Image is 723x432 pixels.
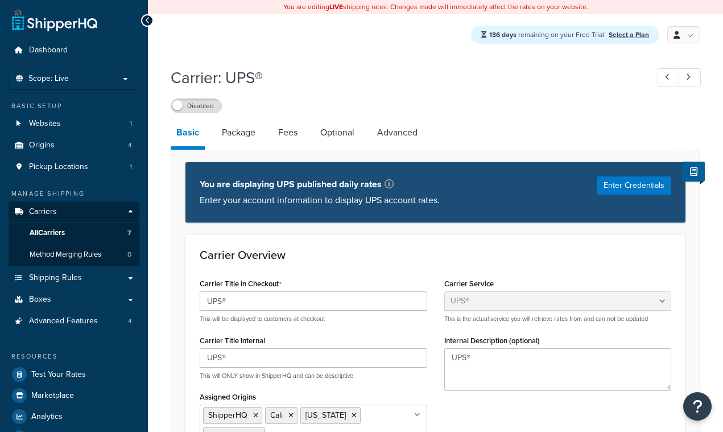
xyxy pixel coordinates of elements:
p: Enter your account information to display UPS account rates. [200,192,440,208]
a: Origins4 [9,135,139,156]
a: Shipping Rules [9,268,139,289]
p: This will ONLY show in ShipperHQ and can be descriptive [200,372,427,380]
li: Websites [9,113,139,134]
span: 4 [128,316,132,326]
label: Carrier Title in Checkout [200,279,282,289]
a: Fees [272,119,303,146]
div: Manage Shipping [9,189,139,199]
a: Test Your Rates [9,364,139,385]
li: Carriers [9,201,139,266]
h3: Carrier Overview [200,249,671,261]
label: Internal Description (optional) [444,336,540,345]
a: Dashboard [9,40,139,61]
textarea: UPS® [444,348,672,390]
span: 7 [127,228,131,238]
a: Boxes [9,289,139,310]
div: Resources [9,352,139,361]
span: 1 [130,119,132,129]
a: Advanced Features4 [9,311,139,332]
a: Websites1 [9,113,139,134]
label: Carrier Title Internal [200,336,265,345]
span: 4 [128,141,132,150]
a: AllCarriers7 [9,223,139,244]
label: Disabled [171,99,221,113]
a: Next Record [679,68,701,87]
a: Basic [171,119,205,150]
a: Advanced [371,119,423,146]
span: Pickup Locations [29,162,88,172]
strong: 136 days [489,30,517,40]
span: [US_STATE] [305,409,346,421]
span: 1 [130,162,132,172]
span: Cali [270,409,283,421]
span: Origins [29,141,55,150]
p: This will be displayed to customers at checkout [200,315,427,323]
a: Previous Record [658,68,680,87]
li: Origins [9,135,139,156]
span: Analytics [31,412,63,422]
span: Shipping Rules [29,273,82,283]
a: Carriers [9,201,139,223]
a: Analytics [9,406,139,427]
span: ShipperHQ [208,409,247,421]
span: Marketplace [31,391,74,401]
p: You are displaying UPS published daily rates [200,176,440,192]
span: Advanced Features [29,316,98,326]
a: Select a Plan [609,30,649,40]
span: 0 [127,250,131,260]
a: Method Merging Rules0 [9,244,139,265]
span: Carriers [29,207,57,217]
li: Advanced Features [9,311,139,332]
h1: Carrier: UPS® [171,67,637,89]
button: Open Resource Center [683,392,712,421]
span: remaining on your Free Trial [489,30,606,40]
span: All Carriers [30,228,65,238]
a: Package [216,119,261,146]
button: Show Help Docs [682,162,705,182]
span: Test Your Rates [31,370,86,380]
span: Dashboard [29,46,68,55]
span: Scope: Live [28,74,69,84]
label: Assigned Origins [200,393,256,401]
label: Carrier Service [444,279,494,288]
p: This is the actual service you will retrieve rates from and can not be updated [444,315,672,323]
a: Pickup Locations1 [9,157,139,178]
li: Method Merging Rules [9,244,139,265]
b: LIVE [329,2,343,12]
a: Marketplace [9,385,139,406]
span: Boxes [29,295,51,305]
div: Basic Setup [9,101,139,111]
span: Websites [29,119,61,129]
a: Optional [315,119,360,146]
li: Pickup Locations [9,157,139,178]
button: Enter Credentials [597,176,671,195]
span: Method Merging Rules [30,250,101,260]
